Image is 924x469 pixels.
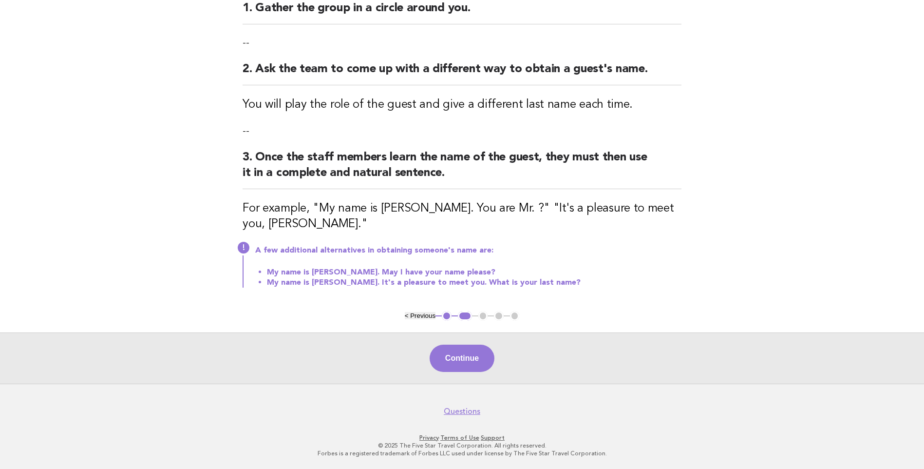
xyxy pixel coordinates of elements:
[440,434,479,441] a: Terms of Use
[243,0,681,24] h2: 1. Gather the group in a circle around you.
[243,150,681,189] h2: 3. Once the staff members learn the name of the guest, they must then use it in a complete and na...
[458,311,472,321] button: 2
[243,124,681,138] p: --
[164,434,760,442] p: · ·
[430,345,494,372] button: Continue
[419,434,439,441] a: Privacy
[243,97,681,113] h3: You will play the role of the guest and give a different last name each time.
[481,434,505,441] a: Support
[243,201,681,232] h3: For example, "My name is [PERSON_NAME]. You are Mr. ?" "It's a pleasure to meet you, [PERSON_NAME]."
[267,277,681,288] li: My name is [PERSON_NAME]. It's a pleasure to meet you. What is your last name?
[243,61,681,85] h2: 2. Ask the team to come up with a different way to obtain a guest's name.
[444,407,480,416] a: Questions
[255,246,681,255] p: A few additional alternatives in obtaining someone's name are:
[405,312,435,319] button: < Previous
[164,449,760,457] p: Forbes is a registered trademark of Forbes LLC used under license by The Five Star Travel Corpora...
[164,442,760,449] p: © 2025 The Five Star Travel Corporation. All rights reserved.
[243,36,681,50] p: --
[442,311,452,321] button: 1
[267,267,681,277] li: My name is [PERSON_NAME]. May I have your name please?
